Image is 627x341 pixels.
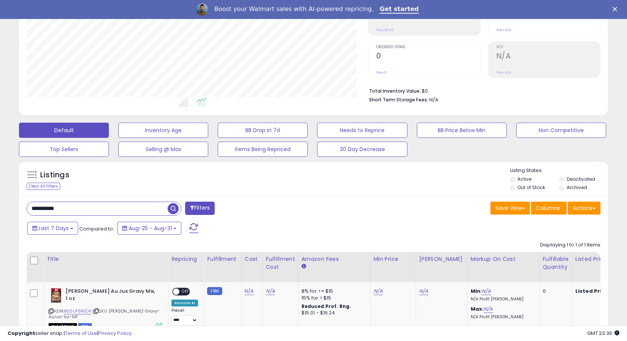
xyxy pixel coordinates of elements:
small: FBM [207,287,222,295]
h2: 0 [376,52,480,62]
span: Columns [536,204,560,212]
b: Short Term Storage Fees: [369,96,428,103]
span: N/A [429,96,438,103]
span: FBM [78,323,92,330]
button: Last 7 Days [27,222,78,235]
button: Save View [490,202,530,215]
button: Items Being Repriced [218,142,308,157]
div: Title [47,255,165,263]
span: 2025-09-11 23:36 GMT [587,330,619,337]
div: Preset: [171,308,198,325]
span: Ordered Items [376,45,480,49]
div: seller snap | | [8,330,132,337]
span: OFF [179,289,192,295]
label: Archived [567,184,587,191]
span: ROI [497,45,600,49]
span: Last 7 Days [39,224,69,232]
a: N/A [484,305,493,313]
a: N/A [245,287,254,295]
li: $0 [369,86,595,95]
th: The percentage added to the cost of goods (COGS) that forms the calculator for Min & Max prices. [467,252,539,282]
div: Displaying 1 to 1 of 1 items [540,242,600,249]
a: N/A [266,287,275,295]
a: B00UF5REOK [64,308,91,314]
span: All listings that are currently out of stock and unavailable for purchase on Amazon [49,323,77,330]
button: 30 Day Decrease [317,142,407,157]
small: Prev: $0.00 [376,28,394,32]
img: Profile image for Adrian [196,3,208,16]
p: Listing States: [510,167,608,174]
a: N/A [482,287,491,295]
button: Aug-25 - Aug-31 [117,222,181,235]
div: Boost your Walmart sales with AI-powered repricing. [214,5,374,13]
div: Close [613,7,620,11]
button: BB Drop in 7d [218,123,308,138]
button: Actions [568,202,600,215]
div: 15% for > $15 [302,295,365,302]
button: Default [19,123,109,138]
div: Amazon Fees [302,255,367,263]
div: Repricing [171,255,201,263]
div: Min Price [374,255,413,263]
button: Needs to Reprice [317,123,407,138]
a: Get started [380,5,419,14]
div: Fulfillment Cost [266,255,295,271]
div: Markup on Cost [471,255,536,263]
strong: Copyright [8,330,35,337]
small: Prev: N/A [497,70,511,75]
button: Columns [531,202,567,215]
b: Min: [471,287,482,295]
div: ASIN: [49,288,162,328]
a: N/A [419,287,428,295]
p: N/A Profit [PERSON_NAME] [471,314,534,320]
a: Terms of Use [65,330,97,337]
span: Aug-25 - Aug-31 [129,224,172,232]
p: N/A Profit [PERSON_NAME] [471,297,534,302]
div: Fulfillable Quantity [543,255,569,271]
div: Fulfillment [207,255,238,263]
label: Deactivated [567,176,595,182]
button: BB Price Below Min [417,123,507,138]
button: Top Sellers [19,142,109,157]
h2: N/A [497,52,600,62]
small: Prev: 0 [376,70,387,75]
div: [PERSON_NAME] [419,255,464,263]
button: Selling @ Max [118,142,208,157]
b: [PERSON_NAME] Au Jus Gravy Mix, 1 oz [66,288,158,304]
small: Amazon Fees. [302,263,306,270]
a: N/A [374,287,383,295]
img: 51ioCVCQ-ML._SL40_.jpg [49,288,64,303]
div: Amazon AI [171,300,198,306]
a: Privacy Policy [98,330,132,337]
b: Reduced Prof. Rng. [302,303,351,309]
div: 8% for <= $15 [302,288,365,295]
span: | SKU: [PERSON_NAME]-Gravy-AuJus-1oz-MF [49,308,160,319]
div: 0 [543,288,566,295]
small: Prev: N/A [497,28,511,32]
label: Out of Stock [517,184,545,191]
div: $15.01 - $16.24 [302,310,365,316]
button: Filters [185,202,215,215]
h5: Listings [40,170,69,180]
div: Cost [245,255,259,263]
button: Inventory Age [118,123,208,138]
div: Clear All Filters [27,183,60,190]
button: Non Competitive [516,123,606,138]
b: Listed Price: [575,287,610,295]
b: Total Inventory Value: [369,88,421,94]
b: Max: [471,305,484,313]
label: Active [517,176,531,182]
span: Compared to: [79,225,114,232]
